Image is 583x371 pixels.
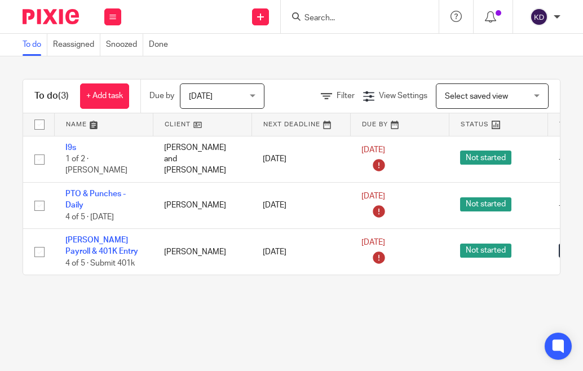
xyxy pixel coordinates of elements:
[23,34,47,56] a: To do
[53,34,100,56] a: Reassigned
[65,259,135,267] span: 4 of 5 · Submit 401k
[379,92,427,100] span: View Settings
[361,193,385,201] span: [DATE]
[65,236,138,255] a: [PERSON_NAME] Payroll & 401K Entry
[460,244,511,258] span: Not started
[361,239,385,247] span: [DATE]
[34,90,69,102] h1: To do
[65,155,127,175] span: 1 of 2 · [PERSON_NAME]
[559,121,578,127] span: Tags
[65,190,126,209] a: PTO & Punches - Daily
[106,34,143,56] a: Snoozed
[251,182,350,228] td: [DATE]
[58,91,69,100] span: (3)
[460,151,511,165] span: Not started
[65,213,114,221] span: 4 of 5 · [DATE]
[189,92,213,100] span: [DATE]
[65,144,76,152] a: I9s
[153,182,251,228] td: [PERSON_NAME]
[23,9,79,24] img: Pixie
[530,8,548,26] img: svg%3E
[153,229,251,275] td: [PERSON_NAME]
[251,136,350,182] td: [DATE]
[445,92,508,100] span: Select saved view
[337,92,355,100] span: Filter
[149,34,174,56] a: Done
[460,197,511,211] span: Not started
[80,83,129,109] a: + Add task
[361,146,385,154] span: [DATE]
[149,90,174,101] p: Due by
[303,14,405,24] input: Search
[251,229,350,275] td: [DATE]
[153,136,251,182] td: [PERSON_NAME] and [PERSON_NAME]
